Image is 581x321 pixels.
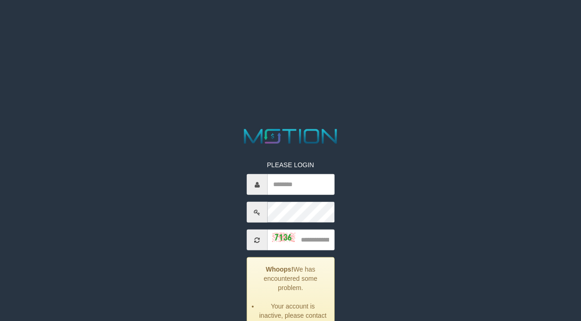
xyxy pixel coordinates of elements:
p: PLEASE LOGIN [247,160,335,170]
img: MOTION_logo.png [240,127,342,146]
strong: Whoops! [266,266,294,273]
img: captcha [272,232,295,242]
